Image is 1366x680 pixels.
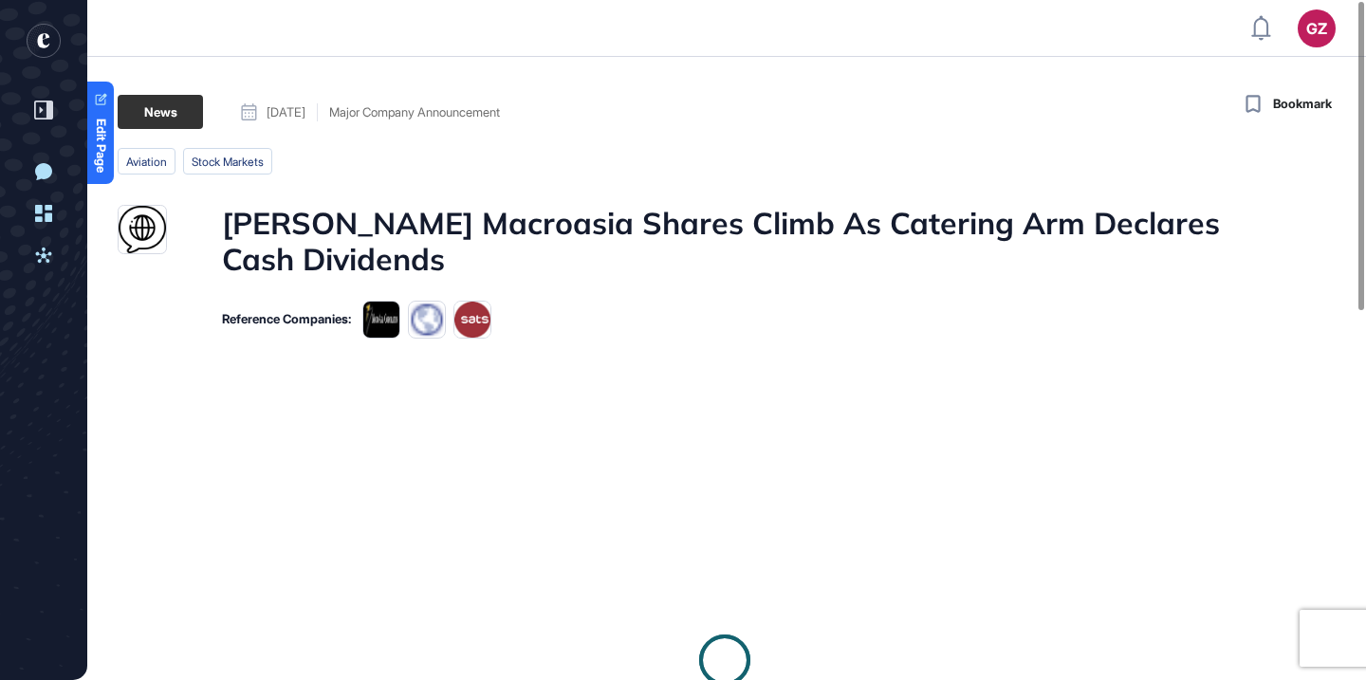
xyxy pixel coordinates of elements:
div: entrapeer-logo [27,24,61,58]
li: Stock Markets [183,148,272,175]
div: Major Company Announcement [329,106,500,119]
img: insiderph.com [119,206,166,253]
img: 65bd2453781f8d09673e04d2.tmpdsmi3tyj [453,301,491,339]
button: Bookmark [1241,91,1332,118]
div: News [118,95,203,129]
span: [DATE] [267,106,305,119]
span: Edit Page [95,119,107,173]
span: Bookmark [1273,95,1332,114]
a: Edit Page [87,82,114,184]
li: Aviation [118,148,175,175]
img: 65ada43daf74769ad2551826.tmpejzsl5ty [362,301,400,339]
img: favicons [408,301,446,339]
h1: [PERSON_NAME] Macroasia Shares Climb As Catering Arm Declares Cash Dividends [222,205,1228,278]
div: Reference Companies: [222,313,351,325]
button: GZ [1298,9,1336,47]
